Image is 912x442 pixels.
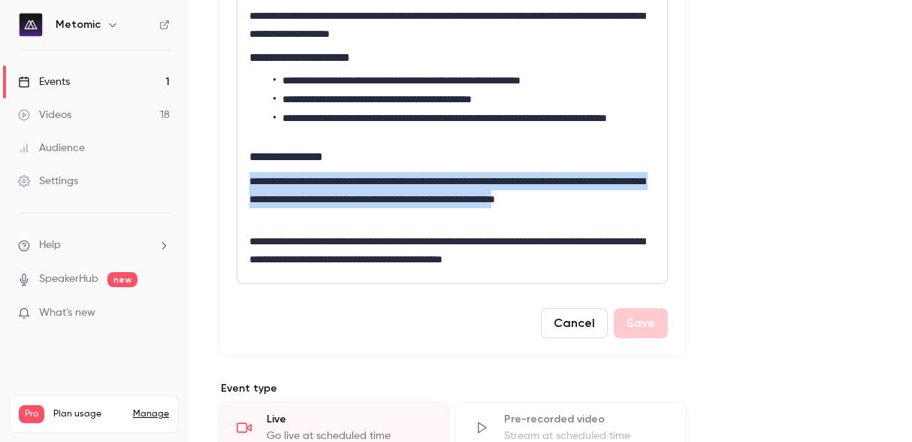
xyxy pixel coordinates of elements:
[39,271,98,287] a: SpeakerHub
[133,408,169,420] a: Manage
[39,238,61,253] span: Help
[39,305,95,321] span: What's new
[18,74,70,89] div: Events
[56,17,101,32] h6: Metomic
[504,412,668,427] div: Pre-recorded video
[541,308,608,338] button: Cancel
[152,307,170,320] iframe: Noticeable Trigger
[53,408,124,420] span: Plan usage
[18,107,71,123] div: Videos
[19,405,44,423] span: Pro
[218,381,687,396] p: Event type
[19,13,43,37] img: Metomic
[18,141,85,156] div: Audience
[18,238,170,253] li: help-dropdown-opener
[107,272,137,287] span: new
[18,174,78,189] div: Settings
[267,412,430,427] div: Live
